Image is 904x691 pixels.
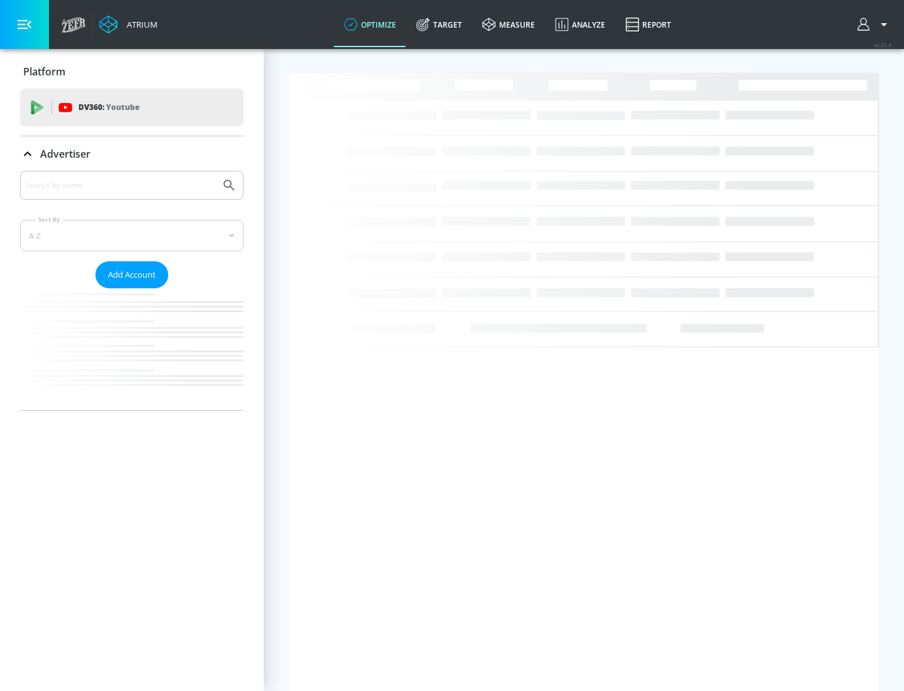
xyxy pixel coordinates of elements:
[545,2,615,47] a: Analyze
[36,215,63,224] label: Sort By
[874,41,891,48] span: v 4.25.4
[20,136,244,171] div: Advertiser
[20,171,244,410] div: Advertiser
[95,261,168,288] button: Add Account
[99,15,158,34] a: Atrium
[334,2,406,47] a: optimize
[106,101,139,114] p: Youtube
[20,288,244,410] nav: list of Advertiser
[406,2,472,47] a: Target
[20,54,244,89] div: Platform
[40,147,90,161] p: Advertiser
[108,268,156,282] span: Add Account
[23,65,65,79] p: Platform
[615,2,681,47] a: Report
[20,89,244,126] div: DV360: Youtube
[122,19,158,30] div: Atrium
[78,101,139,114] p: DV360:
[472,2,545,47] a: measure
[20,220,244,251] div: A-Z
[25,177,215,193] input: Search by name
